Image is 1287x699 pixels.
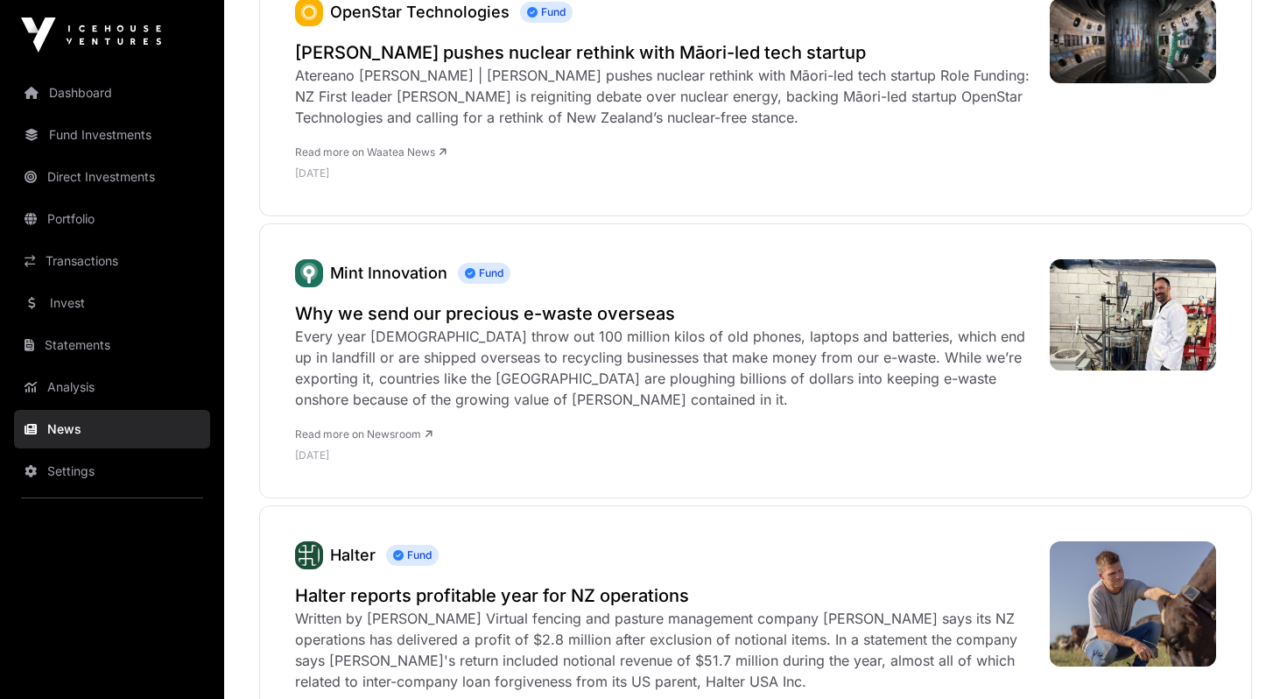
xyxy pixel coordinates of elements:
a: OpenStar Technologies [330,3,510,21]
a: Halter [330,546,376,564]
a: Transactions [14,242,210,280]
a: Invest [14,284,210,322]
a: Dashboard [14,74,210,112]
img: Icehouse Ventures Logo [21,18,161,53]
a: Read more on Waatea News [295,145,447,159]
a: Halter reports profitable year for NZ operations [295,583,1032,608]
img: thumbnail_IMG_0015-e1756688335121.jpg [1050,259,1216,371]
a: Mint Innovation [295,259,323,287]
span: Fund [520,2,573,23]
div: Every year [DEMOGRAPHIC_DATA] throw out 100 million kilos of old phones, laptops and batteries, w... [295,326,1032,410]
a: Portfolio [14,200,210,238]
span: Fund [458,263,510,284]
a: Fund Investments [14,116,210,154]
a: Halter [295,541,323,569]
a: Analysis [14,368,210,406]
a: News [14,410,210,448]
a: [PERSON_NAME] pushes nuclear rethink with Māori-led tech startup [295,40,1032,65]
a: Direct Investments [14,158,210,196]
img: 254ef5d7a7b6400ce51fef42e7abfe31_XL.jpg [1050,541,1216,667]
iframe: Chat Widget [1199,615,1287,699]
div: Atereano [PERSON_NAME] | [PERSON_NAME] pushes nuclear rethink with Māori-led tech startup Role Fu... [295,65,1032,128]
a: Statements [14,326,210,364]
a: Why we send our precious e-waste overseas [295,301,1032,326]
div: Written by [PERSON_NAME] Virtual fencing and pasture management company [PERSON_NAME] says its NZ... [295,608,1032,692]
img: Mint.svg [295,259,323,287]
p: [DATE] [295,448,1032,462]
img: Halter-Favicon.svg [295,541,323,569]
a: Read more on Newsroom [295,427,433,441]
a: Mint Innovation [330,264,447,282]
p: [DATE] [295,166,1032,180]
span: Fund [386,545,439,566]
a: Settings [14,452,210,491]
